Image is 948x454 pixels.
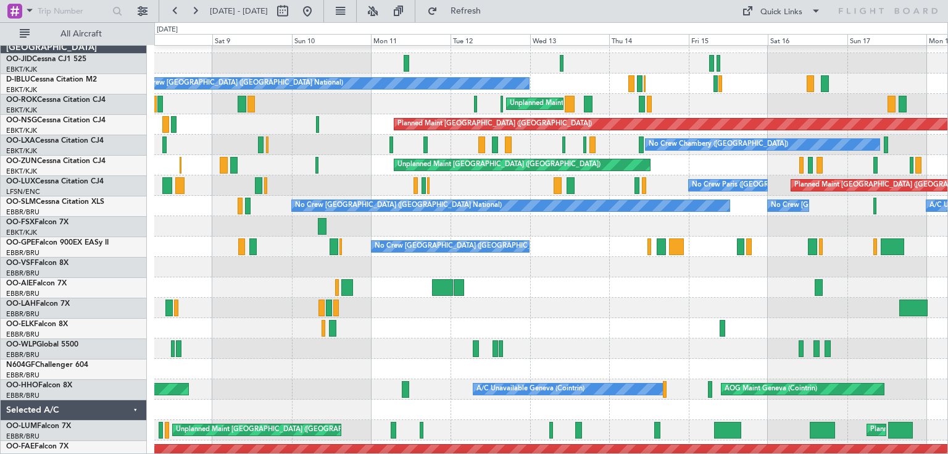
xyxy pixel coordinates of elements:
a: EBBR/BRU [6,269,39,278]
span: D-IBLU [6,76,30,83]
div: Quick Links [760,6,802,19]
a: EBBR/BRU [6,391,39,400]
a: OO-GPEFalcon 900EX EASy II [6,239,109,246]
span: [DATE] - [DATE] [210,6,268,17]
a: N604GFChallenger 604 [6,361,88,369]
a: EBBR/BRU [6,371,39,380]
button: Quick Links [736,1,827,21]
span: All Aircraft [32,30,130,38]
span: N604GF [6,361,35,369]
a: EBKT/KJK [6,228,37,237]
a: EBBR/BRU [6,350,39,359]
span: OO-ELK [6,321,34,328]
a: OO-LUXCessna Citation CJ4 [6,178,104,185]
span: OO-LUX [6,178,35,185]
div: No Crew [GEOGRAPHIC_DATA] ([GEOGRAPHIC_DATA] National) [295,196,502,215]
span: OO-AIE [6,280,33,287]
a: OO-SLMCessna Citation XLS [6,198,104,206]
a: OO-ROKCessna Citation CJ4 [6,96,106,104]
div: Sat 9 [212,34,292,45]
a: OO-FAEFalcon 7X [6,443,69,450]
div: Sun 10 [292,34,372,45]
a: OO-HHOFalcon 8X [6,382,72,389]
div: No Crew Paris ([GEOGRAPHIC_DATA]) [692,176,814,195]
span: OO-WLP [6,341,36,348]
div: AOG Maint Geneva (Cointrin) [725,380,817,398]
span: OO-LXA [6,137,35,145]
a: OO-VSFFalcon 8X [6,259,69,267]
a: EBKT/KJK [6,106,37,115]
a: OO-FSXFalcon 7X [6,219,69,226]
a: LFSN/ENC [6,187,40,196]
a: EBBR/BRU [6,248,39,258]
a: EBBR/BRU [6,309,39,319]
span: OO-NSG [6,117,37,124]
div: Fri 8 [133,34,213,45]
span: OO-SLM [6,198,36,206]
div: No Crew Chambery ([GEOGRAPHIC_DATA]) [649,135,788,154]
div: [DATE] [157,25,178,35]
span: OO-LUM [6,422,37,430]
span: OO-FSX [6,219,35,226]
div: A/C Unavailable Geneva (Cointrin) [476,380,584,398]
div: No Crew [GEOGRAPHIC_DATA] ([GEOGRAPHIC_DATA] National) [375,237,581,256]
span: OO-JID [6,56,32,63]
span: OO-FAE [6,443,35,450]
a: D-IBLUCessna Citation M2 [6,76,97,83]
div: Wed 13 [530,34,610,45]
a: OO-LXACessna Citation CJ4 [6,137,104,145]
a: EBKT/KJK [6,146,37,156]
a: EBBR/BRU [6,208,39,217]
a: OO-WLPGlobal 5500 [6,341,78,348]
span: OO-VSF [6,259,35,267]
a: OO-NSGCessna Citation CJ4 [6,117,106,124]
a: OO-ELKFalcon 8X [6,321,68,328]
a: EBKT/KJK [6,65,37,74]
div: Sat 16 [768,34,847,45]
span: OO-ZUN [6,158,37,165]
div: No Crew [GEOGRAPHIC_DATA] ([GEOGRAPHIC_DATA] National) [136,74,343,93]
span: OO-HHO [6,382,38,389]
input: Trip Number [38,2,109,20]
div: Unplanned Maint [GEOGRAPHIC_DATA] ([GEOGRAPHIC_DATA]) [397,156,601,174]
a: OO-LAHFalcon 7X [6,300,70,308]
a: OO-LUMFalcon 7X [6,422,71,430]
a: OO-ZUNCessna Citation CJ4 [6,158,106,165]
button: All Aircraft [14,24,134,44]
a: EBKT/KJK [6,167,37,176]
div: Tue 12 [451,34,530,45]
div: Unplanned Maint [GEOGRAPHIC_DATA]-[GEOGRAPHIC_DATA] [510,95,709,113]
span: OO-LAH [6,300,36,308]
span: Refresh [440,7,492,15]
span: OO-ROK [6,96,37,104]
button: Refresh [422,1,496,21]
a: EBBR/BRU [6,289,39,298]
div: Planned Maint [GEOGRAPHIC_DATA] ([GEOGRAPHIC_DATA]) [397,115,592,133]
div: Fri 15 [689,34,768,45]
div: Thu 14 [609,34,689,45]
a: OO-JIDCessna CJ1 525 [6,56,86,63]
a: OO-AIEFalcon 7X [6,280,67,287]
div: Mon 11 [371,34,451,45]
span: OO-GPE [6,239,35,246]
div: Unplanned Maint [GEOGRAPHIC_DATA] ([GEOGRAPHIC_DATA] National) [176,421,408,439]
a: EBKT/KJK [6,126,37,135]
div: Sun 17 [847,34,927,45]
a: EBKT/KJK [6,85,37,95]
a: EBBR/BRU [6,432,39,441]
a: EBBR/BRU [6,330,39,339]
